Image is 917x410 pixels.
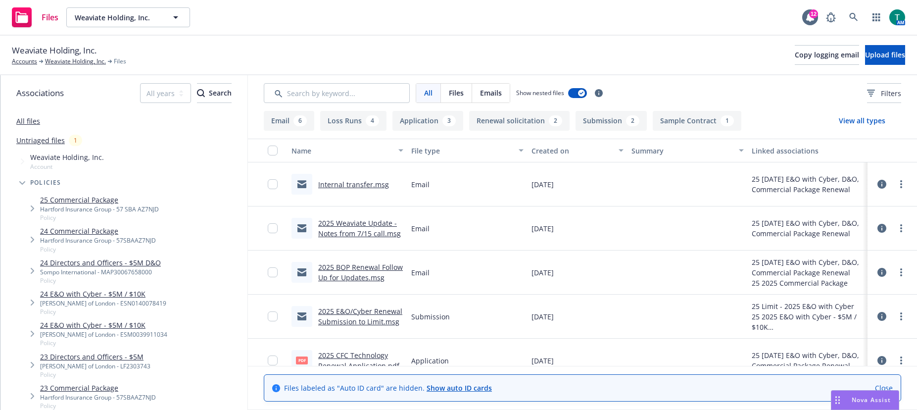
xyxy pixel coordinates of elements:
div: Hartford Insurance Group - 57 SBA AZ7NJD [40,205,159,213]
button: View all types [823,111,901,131]
button: Name [288,139,407,162]
input: Toggle Row Selected [268,267,278,277]
span: [DATE] [531,179,554,190]
span: Upload files [865,50,905,59]
button: File type [407,139,527,162]
span: Files [42,13,58,21]
a: 2025 BOP Renewal Follow Up for Updates.msg [318,262,403,282]
div: 25 2025 Commercial Package [752,278,864,288]
span: Policy [40,339,167,347]
div: 25 [DATE] E&O with Cyber, D&O, Commercial Package Renewal [752,218,864,239]
a: Show auto ID cards [427,383,492,393]
span: Submission [411,311,450,322]
button: Linked associations [748,139,868,162]
div: Search [197,84,232,102]
img: photo [889,9,905,25]
button: Summary [627,139,747,162]
input: Toggle Row Selected [268,356,278,365]
span: Nova Assist [852,396,891,404]
span: Emails [480,88,502,98]
button: Copy logging email [795,45,859,65]
div: File type [411,146,512,156]
button: Submission [576,111,647,131]
a: Untriaged files [16,135,65,146]
div: 1 [69,135,82,146]
a: 24 Commercial Package [40,226,156,236]
div: 25 [DATE] E&O with Cyber, D&O, Commercial Package Renewal [752,174,864,195]
a: more [895,266,907,278]
div: [PERSON_NAME] of London - ESN0140078419 [40,299,166,307]
a: Search [844,7,864,27]
span: Files [114,57,126,66]
span: Email [411,179,430,190]
div: Created on [531,146,613,156]
button: SearchSearch [197,83,232,103]
a: 25 Commercial Package [40,195,159,205]
span: Policy [40,307,166,316]
span: Associations [16,87,64,100]
span: pdf [296,357,308,364]
div: 12 [809,9,818,18]
a: Switch app [867,7,886,27]
button: Renewal solicitation [469,111,570,131]
a: 24 Directors and Officers - $5M D&O [40,257,161,268]
span: Weaviate Holding, Inc. [30,152,104,162]
span: Copy logging email [795,50,859,59]
a: All files [16,116,40,126]
div: 4 [366,115,379,126]
a: Weaviate Holding, Inc. [45,57,106,66]
input: Toggle Row Selected [268,311,278,321]
div: 2 [549,115,562,126]
a: 2025 CFC Technology Renewal Application.pdf [318,351,399,370]
a: 2025 Weaviate Update - Notes from 7/15 call.msg [318,218,401,238]
a: Close [875,383,893,393]
span: [DATE] [531,356,554,366]
a: Files [8,3,62,31]
button: Loss Runs [320,111,386,131]
div: Hartford Insurance Group - 57SBAAZ7NJD [40,236,156,245]
div: Hartford Insurance Group - 57SBAAZ7NJD [40,393,156,402]
a: 24 E&O with Cyber - $5M / $10K [40,320,167,330]
div: Summary [631,146,732,156]
span: Files labeled as "Auto ID card" are hidden. [284,383,492,393]
button: Filters [867,83,901,103]
span: Files [449,88,464,98]
span: Policy [40,370,150,379]
span: Filters [867,88,901,99]
div: 25 [DATE] E&O with Cyber, D&O, Commercial Package Renewal [752,257,864,278]
span: [DATE] [531,311,554,322]
button: Nova Assist [831,390,899,410]
a: Accounts [12,57,37,66]
a: more [895,310,907,322]
span: Policies [30,180,61,186]
div: 25 Limit - 2025 E&O with Cyber [752,301,864,311]
svg: Search [197,89,205,97]
a: more [895,178,907,190]
div: 25 2025 E&O with Cyber - $5M / $10K [752,311,864,332]
input: Search by keyword... [264,83,410,103]
span: Policy [40,276,161,285]
span: Weaviate Holding, Inc. [75,12,160,23]
span: Application [411,356,449,366]
a: more [895,355,907,366]
span: Filters [881,88,901,99]
span: Email [411,267,430,278]
input: Select all [268,146,278,155]
span: Policy [40,245,156,254]
span: Weaviate Holding, Inc. [12,44,97,57]
div: 3 [442,115,456,126]
div: Sompo International - MAP30067658000 [40,268,161,276]
div: 25 [DATE] E&O with Cyber, D&O, Commercial Package Renewal [752,350,864,371]
div: 1 [721,115,734,126]
div: 6 [293,115,307,126]
div: [PERSON_NAME] of London - ESM0039911034 [40,330,167,339]
a: more [895,222,907,234]
span: Account [30,162,104,171]
button: Application [392,111,463,131]
input: Toggle Row Selected [268,179,278,189]
a: 2025 E&O/Cyber Renewal Submission to Limit.msg [318,307,402,326]
a: Internal transfer.msg [318,180,389,189]
button: Sample Contract [653,111,741,131]
span: [DATE] [531,267,554,278]
button: Upload files [865,45,905,65]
